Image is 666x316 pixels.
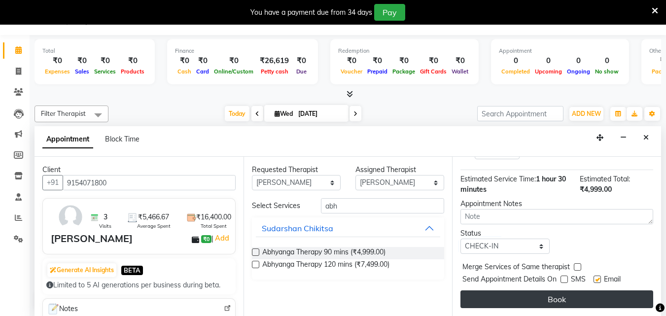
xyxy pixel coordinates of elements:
button: Pay [374,4,405,21]
img: avatar [56,203,85,231]
span: Gift Cards [418,68,449,75]
div: 0 [564,55,593,67]
span: 3 [104,212,107,222]
span: Total Spent [201,222,227,230]
div: ₹0 [338,55,365,67]
span: Ongoing [564,68,593,75]
div: ₹26,619 [256,55,293,67]
span: Package [390,68,418,75]
span: BETA [121,266,143,275]
input: Search by Name/Mobile/Email/Code [63,175,236,190]
div: Select Services [245,201,314,211]
button: Book [460,290,653,308]
span: ₹5,466.67 [138,212,169,222]
span: Petty cash [258,68,291,75]
span: Prepaid [365,68,390,75]
div: Appointment [499,47,621,55]
span: No show [593,68,621,75]
span: Card [194,68,211,75]
div: Redemption [338,47,471,55]
span: ₹0 [201,235,211,243]
span: ADD NEW [572,110,601,117]
div: ₹0 [42,55,72,67]
div: ₹0 [365,55,390,67]
div: 0 [593,55,621,67]
span: Voucher [338,68,365,75]
span: Wallet [449,68,471,75]
button: ADD NEW [569,107,603,121]
span: Filter Therapist [41,109,86,117]
span: Abhyanga Therapy 90 mins (₹4,999.00) [262,247,386,259]
span: ₹16,400.00 [196,212,231,222]
button: Generate AI Insights [47,263,116,277]
input: Search by service name [321,198,444,213]
span: Appointment [42,131,93,148]
div: Status [460,228,549,239]
div: [PERSON_NAME] [51,231,133,246]
div: Requested Therapist [252,165,341,175]
span: Average Spent [137,222,171,230]
span: Sales [72,68,92,75]
span: Estimated Total: [580,175,630,183]
span: Online/Custom [211,68,256,75]
span: Due [294,68,309,75]
a: Add [213,232,231,244]
div: Assigned Therapist [355,165,444,175]
button: Sudarshan Chikitsa [256,219,441,237]
div: ₹0 [390,55,418,67]
span: Block Time [105,135,140,143]
input: Search Appointment [477,106,563,121]
span: Expenses [42,68,72,75]
span: Email [604,274,621,286]
div: 0 [532,55,564,67]
span: ₹4,999.00 [580,185,612,194]
span: Notes [47,303,78,316]
span: Upcoming [532,68,564,75]
div: ₹0 [118,55,147,67]
div: ₹0 [175,55,194,67]
div: ₹0 [418,55,449,67]
button: +91 [42,175,63,190]
span: Estimated Service Time: [460,175,536,183]
div: Limited to 5 AI generations per business during beta. [46,280,232,290]
div: 0 [499,55,532,67]
button: Close [639,130,653,145]
span: SMS [571,274,586,286]
span: Visits [99,222,111,230]
div: Total [42,47,147,55]
div: Sudarshan Chikitsa [262,222,333,234]
span: Services [92,68,118,75]
span: Completed [499,68,532,75]
span: | [211,232,231,244]
div: ₹0 [211,55,256,67]
div: Appointment Notes [460,199,653,209]
input: 2025-09-03 [295,106,345,121]
span: Cash [175,68,194,75]
div: ₹0 [72,55,92,67]
div: ₹0 [449,55,471,67]
span: Merge Services of Same therapist [462,262,570,274]
span: Abhyanga Therapy 120 mins (₹7,499.00) [262,259,389,272]
span: Products [118,68,147,75]
div: ₹0 [92,55,118,67]
span: Wed [272,110,295,117]
div: Client [42,165,236,175]
div: Finance [175,47,310,55]
div: You have a payment due from 34 days [250,7,372,18]
span: Send Appointment Details On [462,274,557,286]
span: Today [225,106,249,121]
div: ₹0 [194,55,211,67]
div: ₹0 [293,55,310,67]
